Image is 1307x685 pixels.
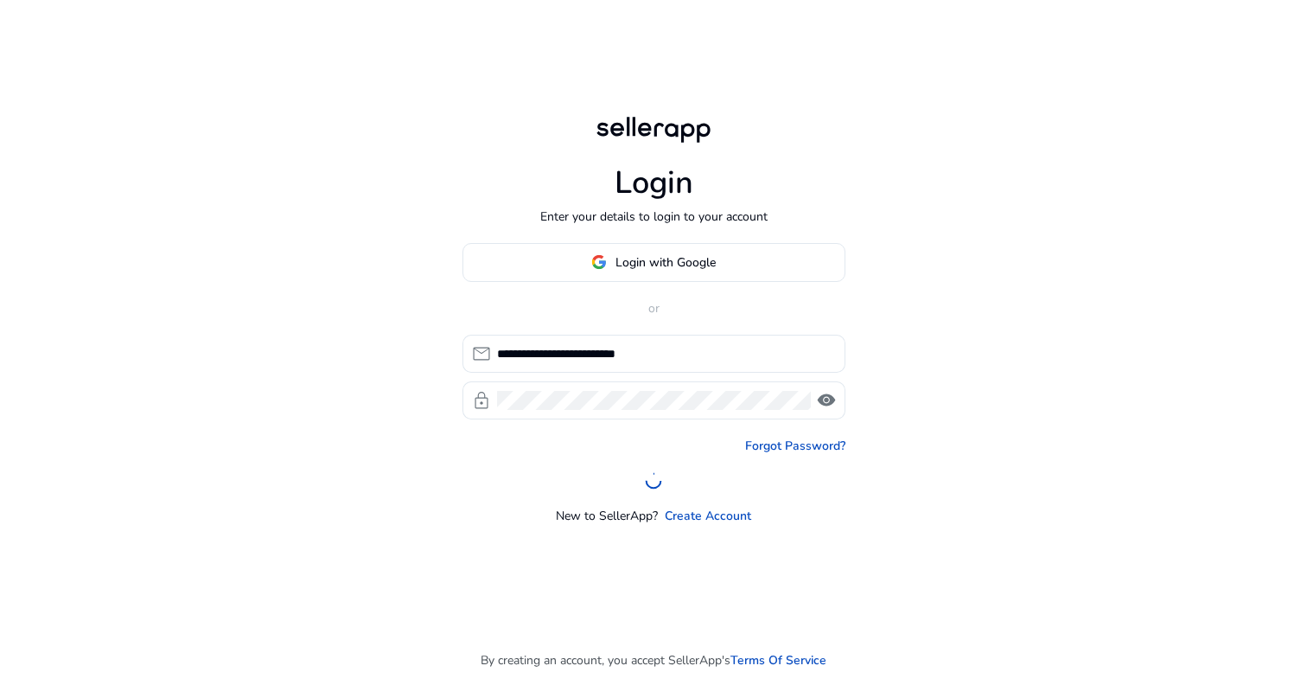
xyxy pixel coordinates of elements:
[615,253,716,272] span: Login with Google
[556,507,658,525] p: New to SellerApp?
[665,507,751,525] a: Create Account
[615,164,693,202] h1: Login
[540,208,768,226] p: Enter your details to login to your account
[462,243,845,282] button: Login with Google
[471,343,492,364] span: mail
[471,390,492,411] span: lock
[591,254,607,270] img: google-logo.svg
[745,437,845,455] a: Forgot Password?
[462,299,845,317] p: or
[816,390,837,411] span: visibility
[730,651,826,669] a: Terms Of Service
